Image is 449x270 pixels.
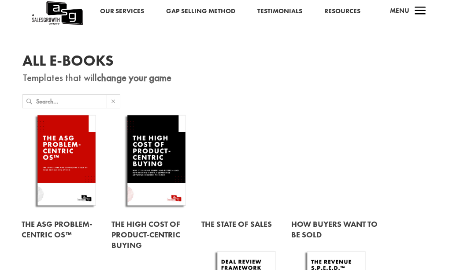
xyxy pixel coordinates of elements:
p: Templates that will [22,73,427,83]
strong: change your game [97,71,171,84]
h1: All E-Books [22,53,427,73]
span: Menu [390,6,409,15]
a: Gap Selling Method [166,6,235,17]
a: Testimonials [257,6,302,17]
span: a [412,3,429,20]
a: Resources [324,6,360,17]
input: Search... [36,95,107,108]
a: Our Services [100,6,144,17]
